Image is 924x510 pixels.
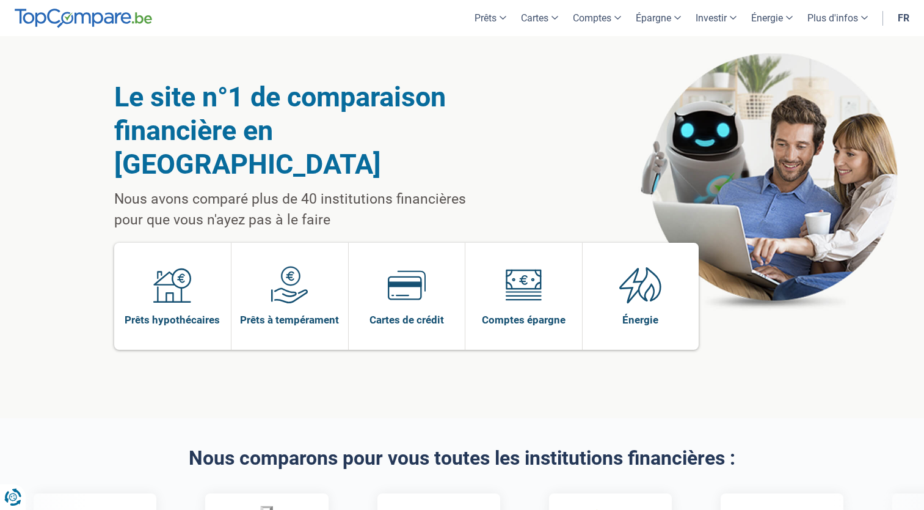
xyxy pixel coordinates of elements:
img: TopCompare [15,9,152,28]
h1: Le site n°1 de comparaison financière en [GEOGRAPHIC_DATA] [114,80,497,181]
span: Prêts hypothécaires [125,313,220,327]
a: Prêts hypothécaires Prêts hypothécaires [114,243,231,350]
a: Cartes de crédit Cartes de crédit [349,243,465,350]
a: Comptes épargne Comptes épargne [465,243,582,350]
img: Comptes épargne [504,266,542,304]
a: Prêts à tempérament Prêts à tempérament [231,243,348,350]
img: Prêts à tempérament [271,266,308,304]
img: Prêts hypothécaires [153,266,191,304]
span: Comptes épargne [482,313,566,327]
span: Énergie [622,313,658,327]
span: Cartes de crédit [369,313,444,327]
p: Nous avons comparé plus de 40 institutions financières pour que vous n'ayez pas à le faire [114,189,497,231]
img: Énergie [619,266,662,304]
h2: Nous comparons pour vous toutes les institutions financières : [114,448,810,469]
img: Cartes de crédit [388,266,426,304]
span: Prêts à tempérament [240,313,339,327]
a: Énergie Énergie [583,243,699,350]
